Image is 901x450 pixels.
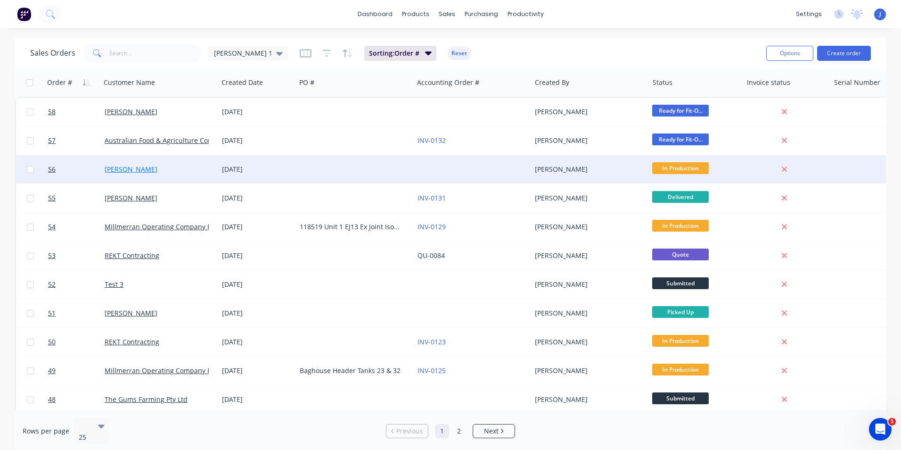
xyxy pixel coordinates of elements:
[460,7,503,21] div: purchasing
[888,418,896,425] span: 1
[300,366,404,375] div: Baghouse Header Tanks 23 & 32
[747,78,790,87] div: Invoice status
[535,280,639,289] div: [PERSON_NAME]
[48,136,56,145] span: 57
[105,251,159,260] a: REKT Contracting
[48,193,56,203] span: 55
[300,222,404,232] div: 118519 Unit 1 EJ13 Ex Joint Isomembrane
[473,426,515,436] a: Next page
[48,385,105,414] a: 48
[766,46,813,61] button: Options
[418,366,446,375] a: INV-0125
[48,366,56,375] span: 49
[418,222,446,231] a: INV-0129
[48,107,56,117] span: 58
[48,222,56,232] span: 54
[105,165,157,174] a: [PERSON_NAME]
[452,424,466,438] a: Page 2
[535,107,639,117] div: [PERSON_NAME]
[222,395,292,404] div: [DATE]
[105,107,157,116] a: [PERSON_NAME]
[222,337,292,347] div: [DATE]
[48,98,105,126] a: 58
[105,222,229,231] a: Millmerran Operating Company Pty Ltd
[222,193,292,203] div: [DATE]
[222,280,292,289] div: [DATE]
[435,424,449,438] a: Page 1 is your current page
[535,193,639,203] div: [PERSON_NAME]
[222,136,292,145] div: [DATE]
[535,136,639,145] div: [PERSON_NAME]
[817,46,871,61] button: Create order
[652,306,709,318] span: Picked Up
[869,418,892,441] iframe: Intercom live chat
[652,162,709,174] span: In Production
[535,222,639,232] div: [PERSON_NAME]
[535,366,639,375] div: [PERSON_NAME]
[652,249,709,260] span: Quote
[105,366,229,375] a: Millmerran Operating Company Pty Ltd
[79,433,90,442] div: 25
[48,184,105,212] a: 55
[369,49,419,58] span: Sorting: Order #
[221,78,263,87] div: Created Date
[535,165,639,174] div: [PERSON_NAME]
[535,395,639,404] div: [PERSON_NAME]
[47,78,72,87] div: Order #
[535,308,639,318] div: [PERSON_NAME]
[418,337,446,346] a: INV-0123
[417,78,479,87] div: Accounting Order #
[48,165,56,174] span: 56
[48,155,105,183] a: 56
[434,7,460,21] div: sales
[484,426,499,436] span: Next
[652,220,709,232] span: In Production
[105,308,157,317] a: [PERSON_NAME]
[222,366,292,375] div: [DATE]
[48,328,105,356] a: 50
[222,165,292,174] div: [DATE]
[535,337,639,347] div: [PERSON_NAME]
[105,280,123,289] a: Test 3
[48,357,105,385] a: 49
[652,133,709,145] span: Ready for Fit-O...
[17,7,31,21] img: Factory
[109,44,201,63] input: Search...
[48,280,56,289] span: 52
[652,191,709,203] span: Delivered
[299,78,314,87] div: PO #
[653,78,672,87] div: Status
[503,7,549,21] div: productivity
[48,126,105,155] a: 57
[48,337,56,347] span: 50
[48,270,105,299] a: 52
[652,364,709,375] span: In Production
[222,251,292,260] div: [DATE]
[222,308,292,318] div: [DATE]
[48,213,105,241] a: 54
[448,47,471,60] button: Reset
[105,395,188,404] a: The Gums Farming Pty Ltd
[48,251,56,260] span: 53
[791,7,827,21] div: settings
[418,193,446,202] a: INV-0131
[222,222,292,232] div: [DATE]
[397,7,434,21] div: products
[834,78,880,87] div: Serial Number
[48,308,56,318] span: 51
[48,395,56,404] span: 48
[652,277,709,289] span: Submitted
[105,193,157,202] a: [PERSON_NAME]
[48,242,105,270] a: 53
[222,107,292,117] div: [DATE]
[386,426,428,436] a: Previous page
[48,299,105,327] a: 51
[652,105,709,117] span: Ready for Fit-O...
[652,392,709,404] span: Submitted
[105,337,159,346] a: REKT Contracting
[214,48,272,58] span: [PERSON_NAME] 1
[535,78,569,87] div: Created By
[364,46,436,61] button: Sorting:Order #
[104,78,155,87] div: Customer Name
[879,10,881,18] span: J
